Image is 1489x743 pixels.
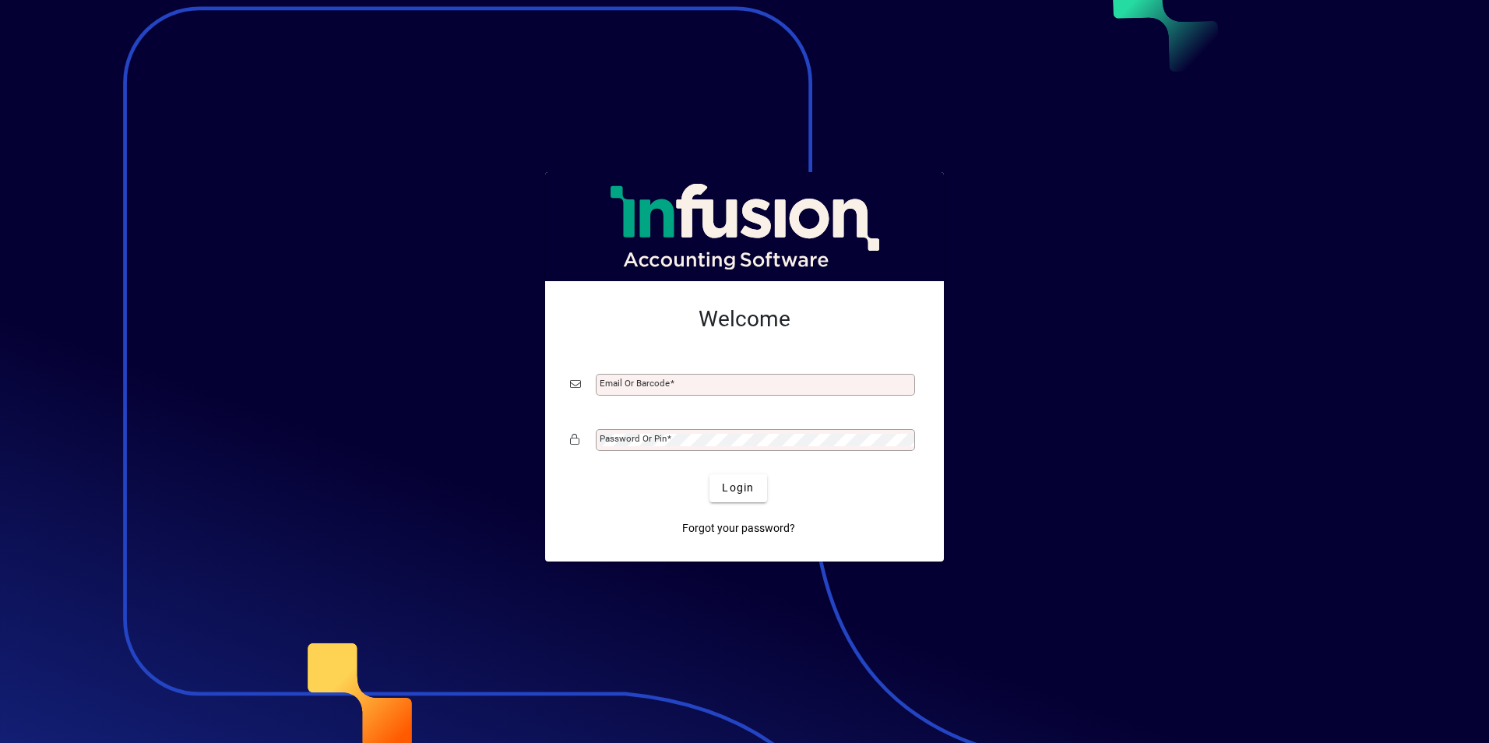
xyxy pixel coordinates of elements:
[709,474,766,502] button: Login
[570,306,919,333] h2: Welcome
[676,515,801,543] a: Forgot your password?
[600,378,670,389] mat-label: Email or Barcode
[600,433,667,444] mat-label: Password or Pin
[682,520,795,537] span: Forgot your password?
[722,480,754,496] span: Login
